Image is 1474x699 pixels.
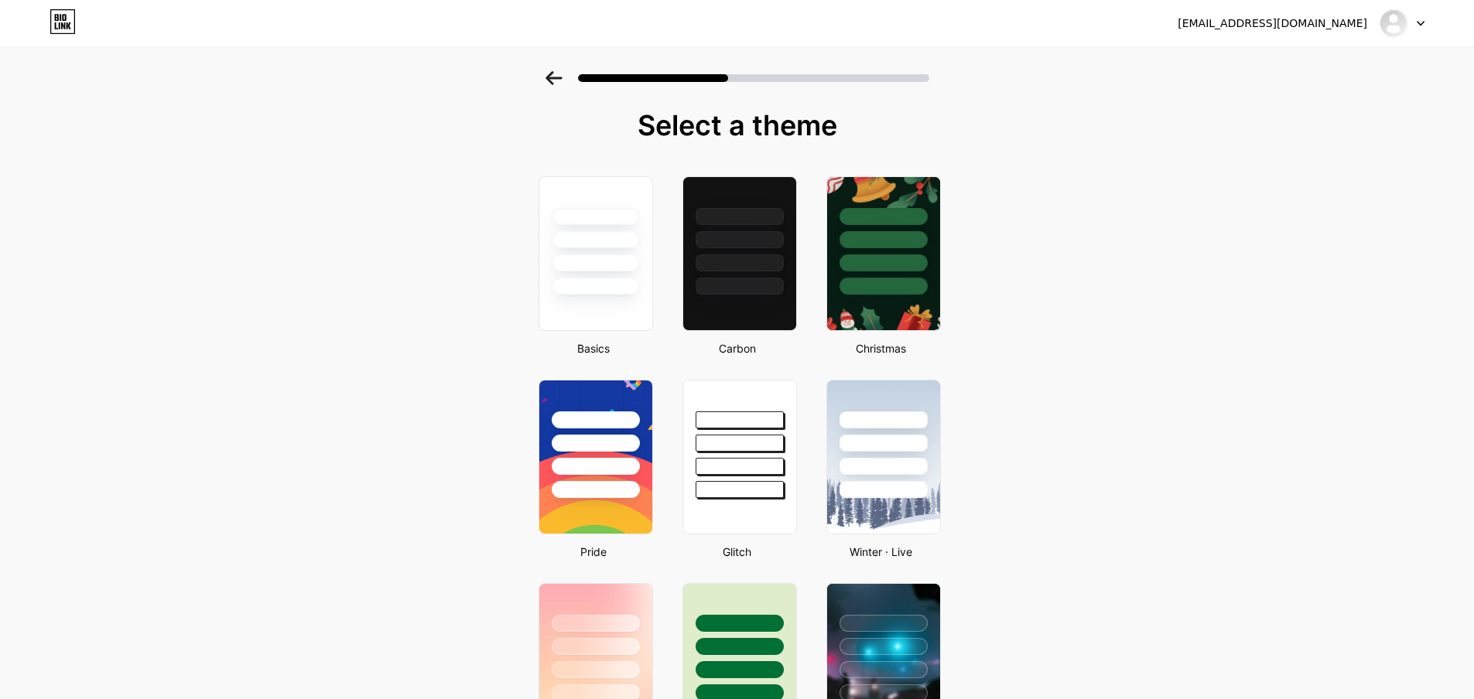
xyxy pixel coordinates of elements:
[678,544,797,560] div: Glitch
[678,340,797,356] div: Carbon
[822,544,941,560] div: Winter · Live
[532,110,942,141] div: Select a theme
[822,340,941,356] div: Christmas
[534,544,653,560] div: Pride
[1379,9,1408,38] img: draftinhomesalgarve
[1178,15,1367,32] div: [EMAIL_ADDRESS][DOMAIN_NAME]
[534,340,653,356] div: Basics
